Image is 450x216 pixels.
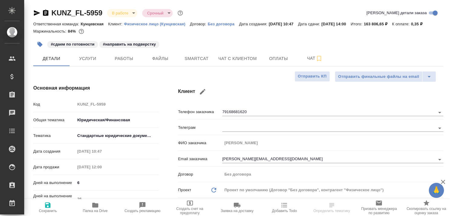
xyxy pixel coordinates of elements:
span: Скопировать ссылку на оценку заказа [406,207,446,215]
span: Создать счет на предоплату [170,207,210,215]
button: Определить тематику [308,199,355,216]
button: Скопировать ссылку [42,9,49,17]
span: сдаем по готовности [47,41,99,46]
p: Договор [178,171,222,177]
button: Сохранить [24,199,71,216]
p: Кунцевская [81,22,108,26]
a: Физическое лицо (Кунцевская) [124,21,190,26]
span: Добавить Todo [272,209,297,213]
p: Дата сдачи: [298,22,321,26]
input: Пустое поле [222,170,443,179]
p: Дата продажи [33,164,75,170]
p: Итого: [351,22,364,26]
p: Клиент: [108,22,124,26]
p: [DATE] 10:47 [269,22,298,26]
span: Папка на Drive [83,209,108,213]
p: Код [33,101,75,107]
p: Без договора [208,22,239,26]
p: Тематика [33,133,75,139]
div: В работе [142,9,172,17]
span: Файлы [146,55,175,62]
p: Дней на выполнение [33,180,75,186]
span: 🙏 [431,184,442,197]
button: Доп статусы указывают на важность/срочность заказа [176,9,184,17]
button: Отправить КП [295,71,330,82]
button: Призвать менеджера по развитию [355,199,403,216]
a: KUNZ_FL-5959 [51,9,102,17]
div: Проект по умолчанию (Договор "Без договора", контрагент "Физическое лицо") [222,185,443,195]
a: Без договора [208,21,239,26]
button: Папка на Drive [71,199,119,216]
div: Стандартные юридические документы, договоры, уставы [75,131,159,141]
p: 0,35 ₽ [411,22,427,26]
button: Добавить Todo [261,199,308,216]
p: Дата создания: [239,22,269,26]
span: Определить тематику [313,209,350,213]
span: направить на подверстку [99,41,160,46]
button: Отправить финальные файлы на email [335,71,422,82]
span: Услуги [73,55,102,62]
input: Пустое поле [75,195,159,203]
span: Отправить КП [298,73,327,80]
div: split button [335,71,436,82]
p: Договор: [190,22,208,26]
p: Телеграм [178,125,222,131]
button: В работе [110,11,130,16]
span: Заявка на доставку [221,209,253,213]
button: Срочный [145,11,165,16]
button: 🙏 [429,183,444,198]
span: Создать рекламацию [125,209,161,213]
button: Скопировать ссылку для ЯМессенджера [33,9,41,17]
p: К оплате: [392,22,411,26]
p: #направить на подверстку [103,41,156,47]
input: ✎ Введи что-нибудь [75,178,159,187]
button: Open [435,155,444,164]
button: Скопировать ссылку на оценку заказа [403,199,450,216]
p: Физическое лицо (Кунцевская) [124,22,190,26]
h4: Клиент [178,84,443,99]
span: [PERSON_NAME] детали заказа [367,10,427,16]
input: Пустое поле [222,138,443,147]
button: Создать счет на предоплату [166,199,213,216]
button: Open [435,124,444,132]
h4: Основная информация [33,84,154,92]
p: Общая тематика [33,117,75,123]
p: 84% [68,29,77,33]
p: Дата создания [33,148,75,154]
span: Оплаты [264,55,293,62]
p: [DATE] 14:00 [321,22,351,26]
p: Маржинальность: [33,29,68,33]
span: Отправить финальные файлы на email [338,73,419,80]
p: #сдаем по готовности [51,41,94,47]
span: Детали [37,55,66,62]
p: Ответственная команда: [33,22,81,26]
p: Дней на выполнение (авт.) [33,193,75,205]
span: Сохранить [39,209,57,213]
p: Проект [178,187,191,193]
span: Smartcat [182,55,211,62]
div: В работе [107,9,137,17]
p: ФИО заказчика [178,140,222,146]
p: Email заказчика [178,156,222,162]
button: 21171.41 RUB; [77,27,85,35]
span: Чат [300,55,329,62]
button: Open [435,108,444,117]
input: Пустое поле [75,100,159,109]
span: Чат с клиентом [218,55,257,62]
button: Добавить тэг [33,38,47,51]
span: Призвать менеджера по развитию [359,207,399,215]
div: Юридическая/Финансовая [75,115,159,125]
span: Работы [109,55,139,62]
input: Пустое поле [75,147,128,156]
p: 163 806,65 ₽ [364,22,392,26]
p: Телефон заказчика [178,109,222,115]
button: Создать рекламацию [119,199,166,216]
button: Заявка на доставку [214,199,261,216]
svg: Подписаться [315,55,323,62]
input: Пустое поле [75,163,128,171]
